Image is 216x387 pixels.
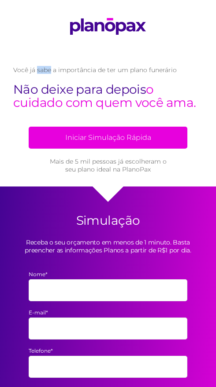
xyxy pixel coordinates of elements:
label: Telefone* [29,346,187,356]
h2: o cuidado com quem você ama. [13,83,203,109]
p: Receba o seu orçamento em menos de 1 minuto. Basta preencher as informações Planos a partir de R$... [13,238,203,254]
label: Nome* [29,270,187,279]
a: Iniciar Simulação Rápida [29,127,187,149]
label: E-mail* [29,308,187,318]
h2: Simulação [76,213,140,228]
small: Mais de 5 mil pessoas já escolheram o seu plano ideal na PlanoPax [48,157,169,173]
span: Não deixe para depois [13,82,146,97]
p: Você já sabe a importância de ter um plano funerário [13,66,203,74]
